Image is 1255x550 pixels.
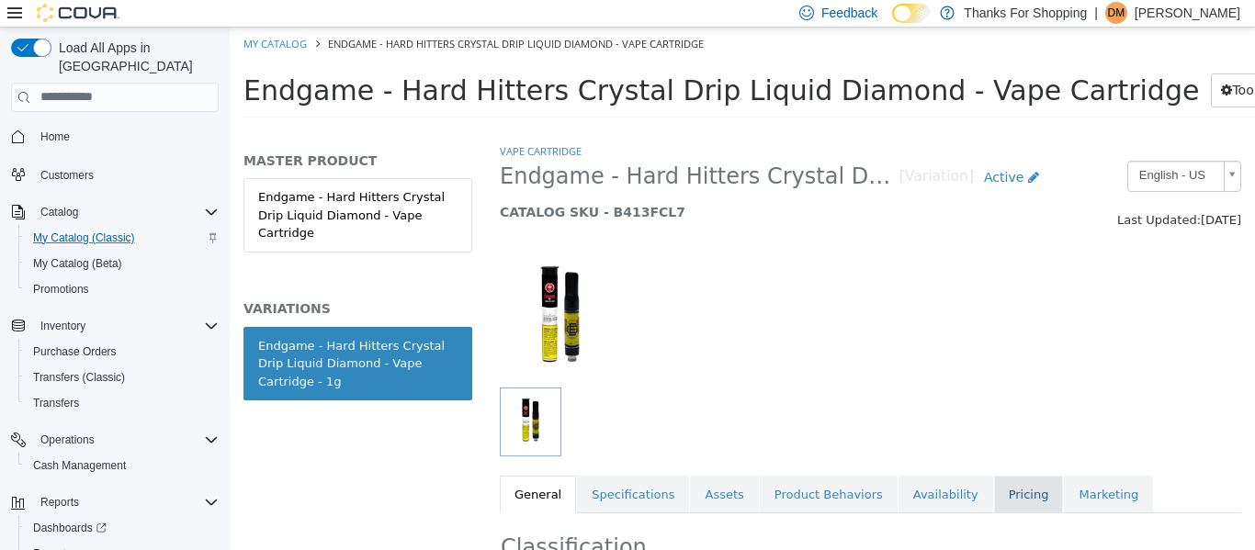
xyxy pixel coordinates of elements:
[26,278,96,300] a: Promotions
[26,517,114,539] a: Dashboards
[14,47,969,79] span: Endgame - Hard Hitters Crystal Drip Liquid Diamond - Vape Cartridge
[971,185,1012,199] span: [DATE]
[981,46,1052,80] button: Tools
[33,201,85,223] button: Catalog
[26,366,132,388] a: Transfers (Classic)
[33,429,102,451] button: Operations
[26,455,133,477] a: Cash Management
[33,282,89,297] span: Promotions
[754,142,794,157] span: Active
[460,448,528,487] a: Assets
[26,253,219,275] span: My Catalog (Beta)
[33,230,135,245] span: My Catalog (Classic)
[18,225,226,251] button: My Catalog (Classic)
[26,455,219,477] span: Cash Management
[821,4,877,22] span: Feedback
[4,313,226,339] button: Inventory
[764,448,834,487] a: Pricing
[26,392,86,414] a: Transfers
[888,185,971,199] span: Last Updated:
[33,201,219,223] span: Catalog
[33,396,79,410] span: Transfers
[98,9,474,23] span: Endgame - Hard Hitters Crystal Drip Liquid Diamond - Vape Cartridge
[33,521,107,535] span: Dashboards
[530,448,668,487] a: Product Behaviors
[1108,2,1125,24] span: DM
[18,276,226,302] button: Promotions
[40,205,78,219] span: Catalog
[270,448,346,487] a: General
[26,227,142,249] a: My Catalog (Classic)
[14,273,243,289] h5: VARIATIONS
[14,125,243,141] h5: MASTER PRODUCT
[1094,2,1098,24] p: |
[40,319,85,333] span: Inventory
[270,222,391,360] img: 150
[270,135,670,163] span: Endgame - Hard Hitters Crystal Drip Liquid Diamond - Vape Cartridge - 1g
[14,151,243,225] a: Endgame - Hard Hitters Crystal Drip Liquid Diamond - Vape Cartridge
[899,134,987,163] span: English - US
[4,123,226,150] button: Home
[18,390,226,416] button: Transfers
[18,339,226,365] button: Purchase Orders
[4,427,226,453] button: Operations
[33,126,77,148] a: Home
[40,168,94,183] span: Customers
[1105,2,1127,24] div: Daulton MacDonald
[270,176,820,193] h5: CATALOG SKU - B413FCL7
[33,315,219,337] span: Inventory
[4,489,226,515] button: Reports
[33,163,219,185] span: Customers
[669,448,763,487] a: Availability
[40,432,95,447] span: Operations
[834,448,923,487] a: Marketing
[28,309,228,364] div: Endgame - Hard Hitters Crystal Drip Liquid Diamond - Vape Cartridge - 1g
[1135,2,1240,24] p: [PERSON_NAME]
[271,506,1011,534] h2: Classification
[270,117,352,130] a: Vape Cartridge
[33,125,219,148] span: Home
[18,251,226,276] button: My Catalog (Beta)
[40,129,70,144] span: Home
[26,227,219,249] span: My Catalog (Classic)
[37,4,119,22] img: Cova
[18,365,226,390] button: Transfers (Classic)
[4,199,226,225] button: Catalog
[33,164,101,186] a: Customers
[33,491,86,513] button: Reports
[347,448,459,487] a: Specifications
[670,142,744,157] small: [Variation]
[26,392,219,414] span: Transfers
[33,491,219,513] span: Reports
[33,315,93,337] button: Inventory
[4,161,226,187] button: Customers
[40,495,79,510] span: Reports
[892,23,893,24] span: Dark Mode
[892,4,931,23] input: Dark Mode
[51,39,219,75] span: Load All Apps in [GEOGRAPHIC_DATA]
[33,429,219,451] span: Operations
[26,341,124,363] a: Purchase Orders
[26,517,219,539] span: Dashboards
[26,366,219,388] span: Transfers (Classic)
[33,458,126,473] span: Cash Management
[964,2,1087,24] p: Thanks For Shopping
[26,278,219,300] span: Promotions
[18,453,226,478] button: Cash Management
[33,344,117,359] span: Purchase Orders
[26,341,219,363] span: Purchase Orders
[898,133,1012,164] a: English - US
[18,515,226,541] a: Dashboards
[33,256,122,271] span: My Catalog (Beta)
[14,9,77,23] a: My Catalog
[33,370,125,385] span: Transfers (Classic)
[26,253,130,275] a: My Catalog (Beta)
